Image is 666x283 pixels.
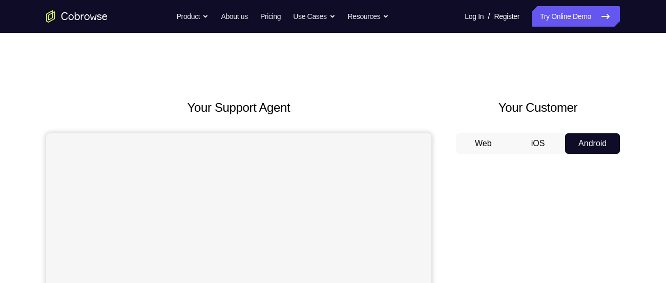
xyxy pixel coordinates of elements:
[46,98,431,117] h2: Your Support Agent
[456,133,511,154] button: Web
[488,10,490,23] span: /
[494,6,519,27] a: Register
[465,6,484,27] a: Log In
[221,6,247,27] a: About us
[177,6,209,27] button: Product
[565,133,620,154] button: Android
[532,6,620,27] a: Try Online Demo
[293,6,335,27] button: Use Cases
[456,98,620,117] h2: Your Customer
[511,133,566,154] button: iOS
[46,10,108,23] a: Go to the home page
[348,6,389,27] button: Resources
[260,6,281,27] a: Pricing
